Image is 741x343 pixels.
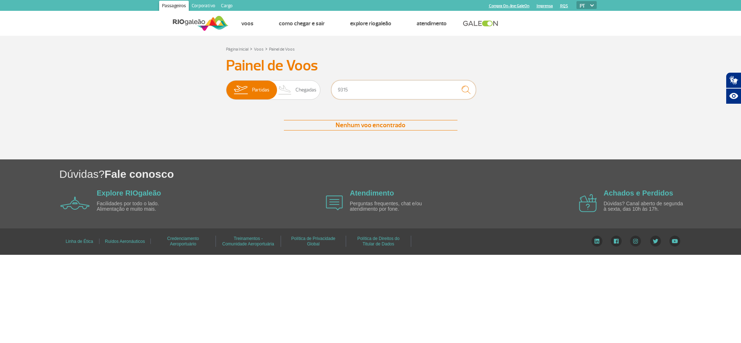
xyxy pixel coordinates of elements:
[97,189,161,197] a: Explore RIOgaleão
[611,236,622,246] img: Facebook
[560,4,568,8] a: RQS
[650,236,661,246] img: Twitter
[357,233,400,249] a: Política de Direitos do Titular de Dados
[350,20,391,27] a: Explore RIOgaleão
[295,81,316,99] span: Chegadas
[350,201,433,212] p: Perguntas frequentes, chat e/ou atendimento por fone.
[226,47,248,52] a: Página Inicial
[726,88,741,104] button: Abrir recursos assistivos.
[417,20,447,27] a: Atendimento
[265,44,268,53] a: >
[630,236,641,246] img: Instagram
[579,194,597,212] img: airplane icon
[189,1,218,12] a: Corporativo
[60,197,90,210] img: airplane icon
[669,236,680,246] img: YouTube
[604,201,687,212] p: Dúvidas? Canal aberto de segunda à sexta, das 10h às 17h.
[726,72,741,104] div: Plugin de acessibilidade da Hand Talk.
[226,57,515,75] h3: Painel de Voos
[291,233,335,249] a: Política de Privacidade Global
[604,189,673,197] a: Achados e Perdidos
[326,196,343,210] img: airplane icon
[105,168,174,180] span: Fale conosco
[97,201,180,212] p: Facilidades por todo o lado. Alimentação e muito mais.
[274,81,296,99] img: slider-desembarque
[254,47,264,52] a: Voos
[350,189,394,197] a: Atendimento
[218,1,235,12] a: Cargo
[222,233,274,249] a: Treinamentos - Comunidade Aeroportuária
[331,80,476,99] input: Voo, cidade ou cia aérea
[591,236,602,246] img: LinkedIn
[269,47,295,52] a: Painel de Voos
[279,20,325,27] a: Como chegar e sair
[167,233,199,249] a: Credenciamento Aeroportuário
[105,236,145,246] a: Ruídos Aeronáuticos
[65,236,93,246] a: Linha de Ética
[726,72,741,88] button: Abrir tradutor de língua de sinais.
[159,1,189,12] a: Passageiros
[241,20,254,27] a: Voos
[229,81,252,99] img: slider-embarque
[489,4,529,8] a: Compra On-line GaleOn
[284,120,457,130] div: Nenhum voo encontrado
[252,81,269,99] span: Partidas
[250,44,252,53] a: >
[59,167,741,181] h1: Dúvidas?
[537,4,553,8] a: Imprensa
